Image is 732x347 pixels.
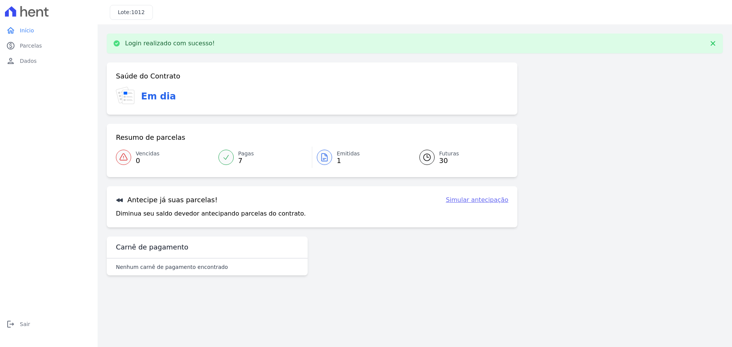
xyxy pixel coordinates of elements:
[116,195,218,205] h3: Antecipe já suas parcelas!
[136,150,159,158] span: Vencidas
[3,23,95,38] a: homeInício
[337,158,360,164] span: 1
[141,90,176,103] h3: Em dia
[3,317,95,332] a: logoutSair
[3,53,95,69] a: personDados
[6,320,15,329] i: logout
[116,133,185,142] h3: Resumo de parcelas
[116,147,214,168] a: Vencidas 0
[116,243,188,252] h3: Carnê de pagamento
[6,41,15,50] i: paid
[118,8,145,16] h3: Lote:
[20,27,34,34] span: Início
[116,263,228,271] p: Nenhum carnê de pagamento encontrado
[125,40,215,47] p: Login realizado com sucesso!
[20,57,37,65] span: Dados
[20,320,30,328] span: Sair
[20,42,42,50] span: Parcelas
[3,38,95,53] a: paidParcelas
[131,9,145,15] span: 1012
[136,158,159,164] span: 0
[312,147,410,168] a: Emitidas 1
[439,158,459,164] span: 30
[116,72,180,81] h3: Saúde do Contrato
[6,56,15,66] i: person
[238,158,254,164] span: 7
[6,26,15,35] i: home
[116,209,306,218] p: Diminua seu saldo devedor antecipando parcelas do contrato.
[238,150,254,158] span: Pagas
[446,195,508,205] a: Simular antecipação
[337,150,360,158] span: Emitidas
[439,150,459,158] span: Futuras
[214,147,312,168] a: Pagas 7
[410,147,509,168] a: Futuras 30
